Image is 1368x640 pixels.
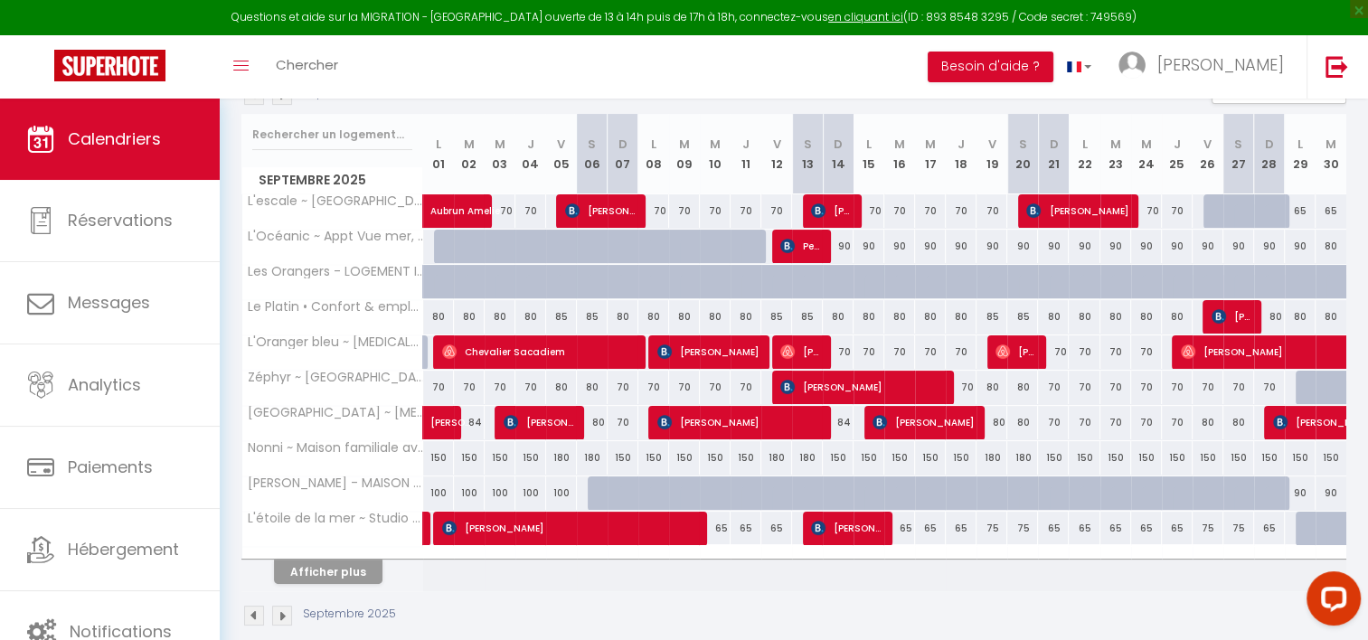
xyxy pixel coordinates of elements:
abbr: J [958,136,965,153]
span: [GEOGRAPHIC_DATA] ~ [MEDICAL_DATA] familial, proche centre, rénové [245,406,426,419]
div: 80 [669,300,700,334]
div: 90 [1316,476,1346,510]
abbr: V [988,136,996,153]
div: 85 [546,300,577,334]
div: 80 [976,406,1007,439]
div: 150 [1162,441,1193,475]
th: 27 [1223,114,1254,194]
div: 70 [515,194,546,228]
abbr: J [527,136,534,153]
div: 65 [1285,194,1316,228]
th: 08 [638,114,669,194]
div: 85 [761,300,792,334]
div: 70 [1069,406,1099,439]
div: 70 [669,371,700,404]
div: 90 [946,230,976,263]
div: 90 [854,230,884,263]
abbr: D [1265,136,1274,153]
div: 180 [761,441,792,475]
th: 15 [854,114,884,194]
div: 80 [515,300,546,334]
abbr: L [1082,136,1088,153]
div: 100 [546,476,577,510]
div: 70 [731,371,761,404]
div: 90 [1285,476,1316,510]
div: 80 [1254,300,1285,334]
div: 70 [1162,194,1193,228]
div: 150 [1131,441,1162,475]
div: 75 [1007,512,1038,545]
div: 80 [854,300,884,334]
div: 90 [1162,230,1193,263]
div: 65 [1100,512,1131,545]
div: 70 [1131,335,1162,369]
abbr: J [742,136,750,153]
th: 06 [577,114,608,194]
div: 80 [577,371,608,404]
div: 90 [884,230,915,263]
abbr: S [588,136,596,153]
th: 29 [1285,114,1316,194]
span: [PERSON_NAME] [442,511,698,545]
div: 70 [1100,371,1131,404]
div: 80 [1100,300,1131,334]
div: 70 [1038,335,1069,369]
abbr: J [1174,136,1181,153]
a: Chercher [262,35,352,99]
abbr: M [925,136,936,153]
abbr: L [866,136,872,153]
div: 80 [1316,300,1346,334]
a: en cliquant ici [828,9,903,24]
span: [PERSON_NAME] [1026,193,1128,228]
div: 90 [1285,230,1316,263]
div: 70 [669,194,700,228]
div: 150 [915,441,946,475]
div: 70 [915,335,946,369]
span: Aubrun Amelie [430,184,514,219]
div: 70 [1131,194,1162,228]
span: Chevalier Sacadiem [442,334,637,369]
div: 90 [823,230,854,263]
th: 28 [1254,114,1285,194]
div: 70 [1069,371,1099,404]
div: 65 [884,512,915,545]
div: 80 [1285,300,1316,334]
div: 150 [823,441,854,475]
th: 16 [884,114,915,194]
span: [PERSON_NAME] [780,334,821,369]
abbr: M [710,136,721,153]
div: 180 [546,441,577,475]
div: 150 [700,441,731,475]
div: 70 [1223,371,1254,404]
div: 150 [423,441,454,475]
span: Calendriers [68,127,161,150]
div: 80 [1223,406,1254,439]
th: 02 [454,114,485,194]
span: Zéphyr ~ [GEOGRAPHIC_DATA], centre ville, calme [245,371,426,384]
span: Hébergement [68,538,179,560]
img: Super Booking [54,50,165,81]
th: 25 [1162,114,1193,194]
div: 80 [976,371,1007,404]
span: L'escale ~ [GEOGRAPHIC_DATA], Centre ville, 100m de la plage [245,194,426,208]
abbr: L [651,136,656,153]
th: 21 [1038,114,1069,194]
span: [PERSON_NAME] [657,405,821,439]
div: 180 [792,441,823,475]
div: 80 [454,300,485,334]
div: 90 [1193,230,1223,263]
div: 80 [1038,300,1069,334]
div: 65 [731,512,761,545]
div: 150 [485,441,515,475]
div: 150 [1223,441,1254,475]
div: 85 [1007,300,1038,334]
div: 80 [884,300,915,334]
span: L'étoile de la mer ~ Studio à deux pas de la mer, du [GEOGRAPHIC_DATA] [245,512,426,525]
div: 70 [1193,371,1223,404]
div: 70 [1131,406,1162,439]
div: 70 [638,371,669,404]
span: Nonni ~ Maison familiale avec jardin, proche gare [245,441,426,455]
div: 65 [946,512,976,545]
th: 14 [823,114,854,194]
th: 30 [1316,114,1346,194]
